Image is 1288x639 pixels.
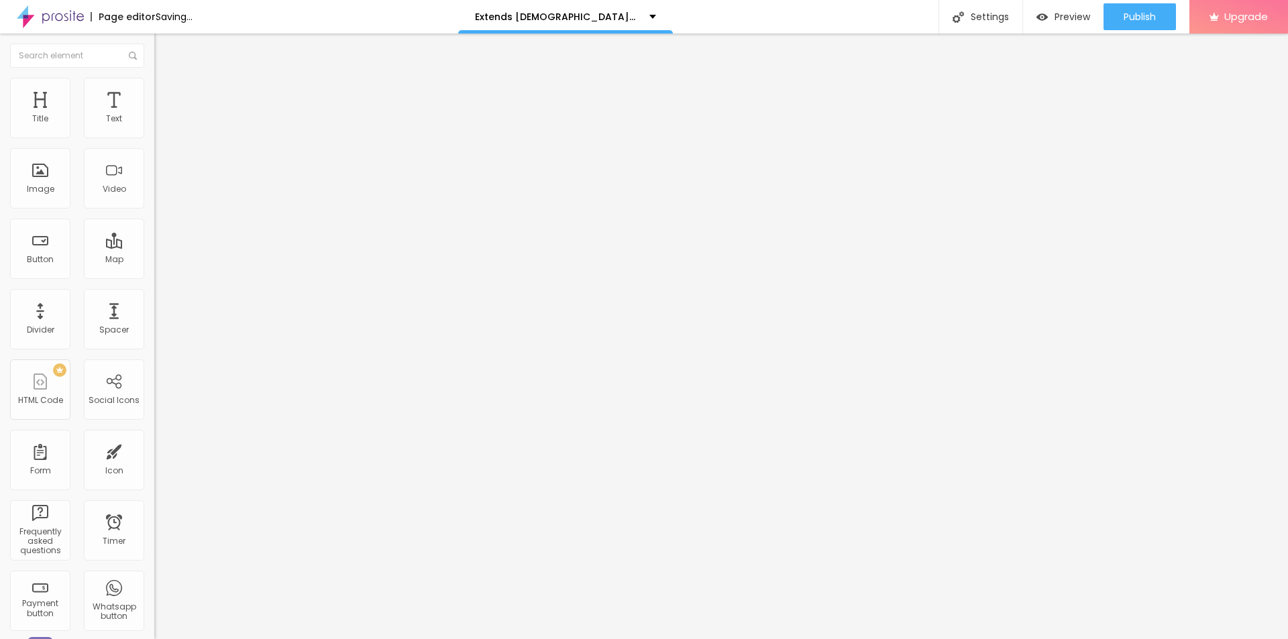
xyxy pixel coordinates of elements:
input: Search element [10,44,144,68]
div: Button [27,255,54,264]
div: Payment button [13,599,66,618]
div: Page editor [91,12,156,21]
div: Map [105,255,123,264]
p: Extends [DEMOGRAPHIC_DATA][MEDICAL_DATA] Reviews Updated 2025 [475,12,639,21]
img: Icone [953,11,964,23]
span: Upgrade [1224,11,1268,22]
span: Preview [1055,11,1090,22]
div: Saving... [156,12,193,21]
div: Form [30,466,51,475]
div: Timer [103,536,125,546]
div: Frequently asked questions [13,527,66,556]
div: Title [32,114,48,123]
div: Video [103,184,126,194]
div: Text [106,114,122,123]
button: Publish [1104,3,1176,30]
div: Icon [105,466,123,475]
span: Publish [1124,11,1156,22]
img: view-1.svg [1036,11,1048,23]
img: Icone [129,52,137,60]
div: Social Icons [89,396,140,405]
div: Spacer [99,325,129,335]
div: Image [27,184,54,194]
div: Whatsapp button [87,602,140,622]
button: Preview [1023,3,1104,30]
div: HTML Code [18,396,63,405]
div: Divider [27,325,54,335]
iframe: Editor [154,34,1288,639]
